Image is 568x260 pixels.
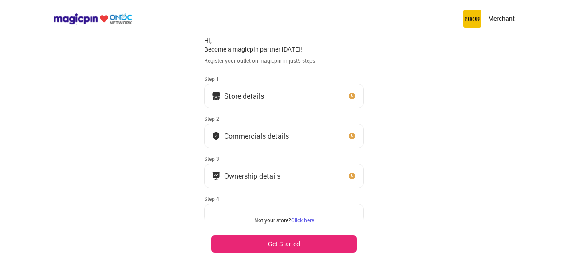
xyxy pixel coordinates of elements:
img: storeIcon.9b1f7264.svg [212,92,221,100]
span: Not your store? [254,216,291,224]
p: Merchant [488,14,515,23]
div: Ownership details [224,174,280,178]
img: ondc-logo-new-small.8a59708e.svg [53,13,132,25]
div: Step 2 [204,115,364,122]
button: Get Started [211,235,357,253]
img: clock_icon_new.67dbf243.svg [347,172,356,180]
div: Hi, Become a magicpin partner [DATE]! [204,36,364,53]
img: circus.b677b59b.png [463,10,481,28]
a: Click here [291,216,314,224]
div: Step 3 [204,155,364,162]
img: commercials_icon.983f7837.svg [212,172,221,180]
img: clock_icon_new.67dbf243.svg [347,132,356,140]
button: Bank Details [204,204,364,228]
img: bank_details_tick.fdc3558c.svg [212,132,221,140]
div: Step 4 [204,195,364,202]
div: Register your outlet on magicpin in just 5 steps [204,57,364,64]
div: Commercials details [224,134,289,138]
button: Ownership details [204,164,364,188]
div: Step 1 [204,75,364,82]
button: Commercials details [204,124,364,148]
img: clock_icon_new.67dbf243.svg [347,92,356,100]
div: Store details [224,94,264,98]
button: Store details [204,84,364,108]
